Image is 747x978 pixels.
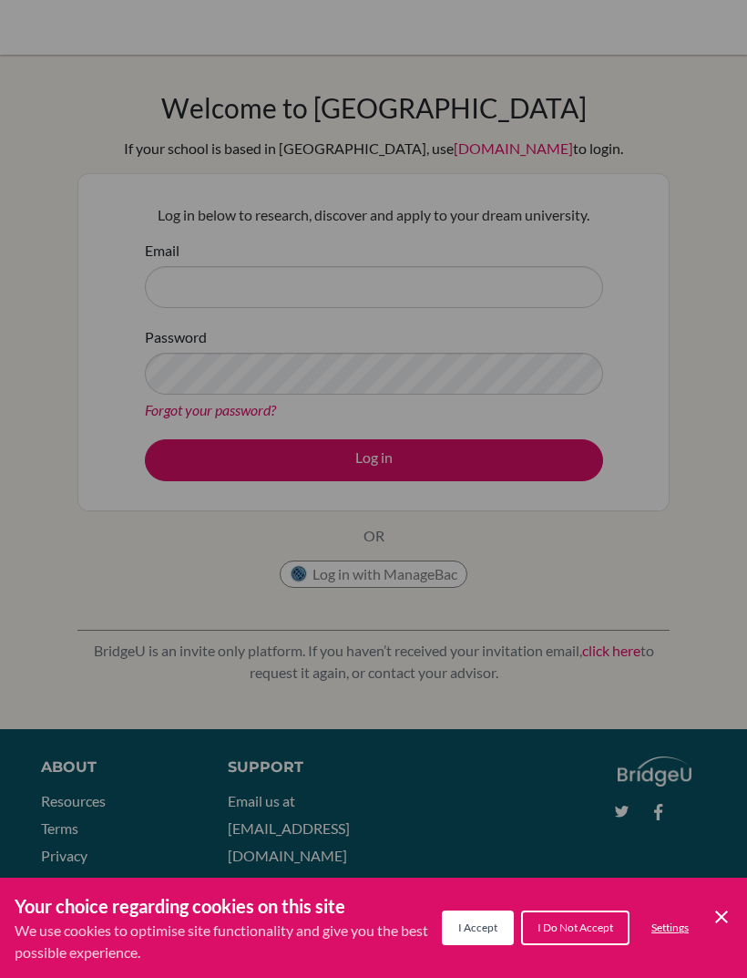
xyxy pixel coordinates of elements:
button: Save and close [711,906,732,928]
span: I Do Not Accept [537,921,613,934]
button: I Accept [442,911,514,945]
span: Settings [651,921,689,934]
button: Settings [637,912,703,943]
h3: Your choice regarding cookies on this site [15,892,442,920]
p: We use cookies to optimise site functionality and give you the best possible experience. [15,920,442,963]
span: I Accept [458,921,497,934]
button: I Do Not Accept [521,911,629,945]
